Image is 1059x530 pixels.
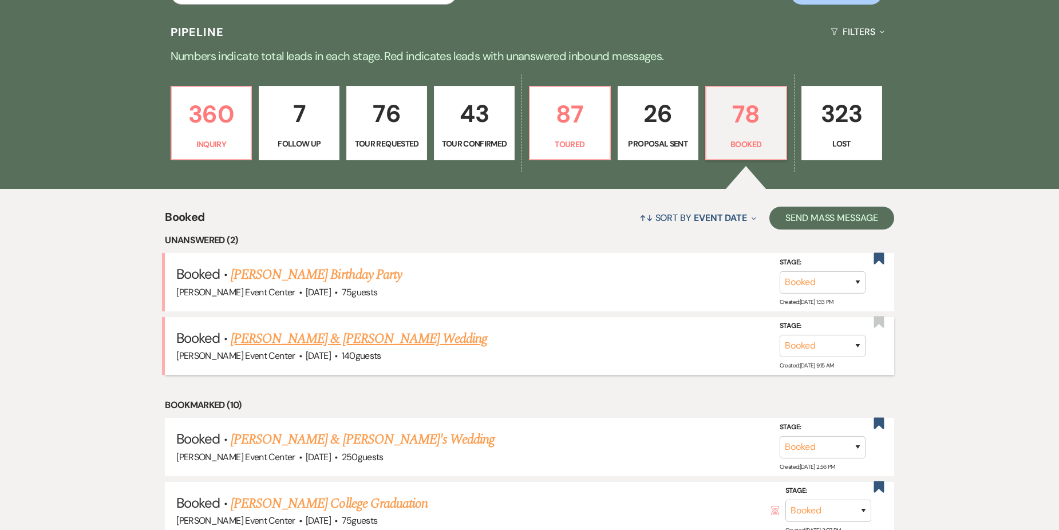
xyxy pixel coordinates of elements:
[176,329,220,347] span: Booked
[354,137,420,150] p: Tour Requested
[780,421,866,434] label: Stage:
[780,320,866,333] label: Stage:
[165,398,894,413] li: Bookmarked (10)
[176,494,220,512] span: Booked
[176,515,295,527] span: [PERSON_NAME] Event Center
[179,95,244,133] p: 360
[176,451,295,463] span: [PERSON_NAME] Event Center
[342,350,381,362] span: 140 guests
[780,462,835,470] span: Created: [DATE] 2:56 PM
[780,362,834,369] span: Created: [DATE] 9:15 AM
[785,485,871,497] label: Stage:
[342,286,378,298] span: 75 guests
[780,256,866,269] label: Stage:
[537,138,603,151] p: Toured
[529,86,611,160] a: 87Toured
[441,94,507,133] p: 43
[625,137,691,150] p: Proposal Sent
[179,138,244,151] p: Inquiry
[117,47,942,65] p: Numbers indicate total leads in each stage. Red indicates leads with unanswered inbound messages.
[809,137,875,150] p: Lost
[306,286,331,298] span: [DATE]
[780,298,833,305] span: Created: [DATE] 1:33 PM
[171,24,224,40] h3: Pipeline
[342,515,378,527] span: 75 guests
[705,86,787,160] a: 78Booked
[266,94,332,133] p: 7
[176,286,295,298] span: [PERSON_NAME] Event Center
[434,86,515,160] a: 43Tour Confirmed
[346,86,427,160] a: 76Tour Requested
[176,350,295,362] span: [PERSON_NAME] Event Center
[537,95,603,133] p: 87
[809,94,875,133] p: 323
[231,493,428,514] a: [PERSON_NAME] College Graduation
[231,264,402,285] a: [PERSON_NAME] Birthday Party
[176,430,220,448] span: Booked
[165,208,204,233] span: Booked
[713,138,779,151] p: Booked
[259,86,339,160] a: 7Follow Up
[354,94,420,133] p: 76
[441,137,507,150] p: Tour Confirmed
[171,86,252,160] a: 360Inquiry
[176,265,220,283] span: Booked
[639,212,653,224] span: ↑↓
[306,451,331,463] span: [DATE]
[713,95,779,133] p: 78
[801,86,882,160] a: 323Lost
[165,233,894,248] li: Unanswered (2)
[306,515,331,527] span: [DATE]
[306,350,331,362] span: [DATE]
[266,137,332,150] p: Follow Up
[231,429,495,450] a: [PERSON_NAME] & [PERSON_NAME]'s Wedding
[231,329,487,349] a: [PERSON_NAME] & [PERSON_NAME] Wedding
[694,212,747,224] span: Event Date
[635,203,761,233] button: Sort By Event Date
[618,86,698,160] a: 26Proposal Sent
[342,451,384,463] span: 250 guests
[826,17,888,47] button: Filters
[769,207,894,230] button: Send Mass Message
[625,94,691,133] p: 26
